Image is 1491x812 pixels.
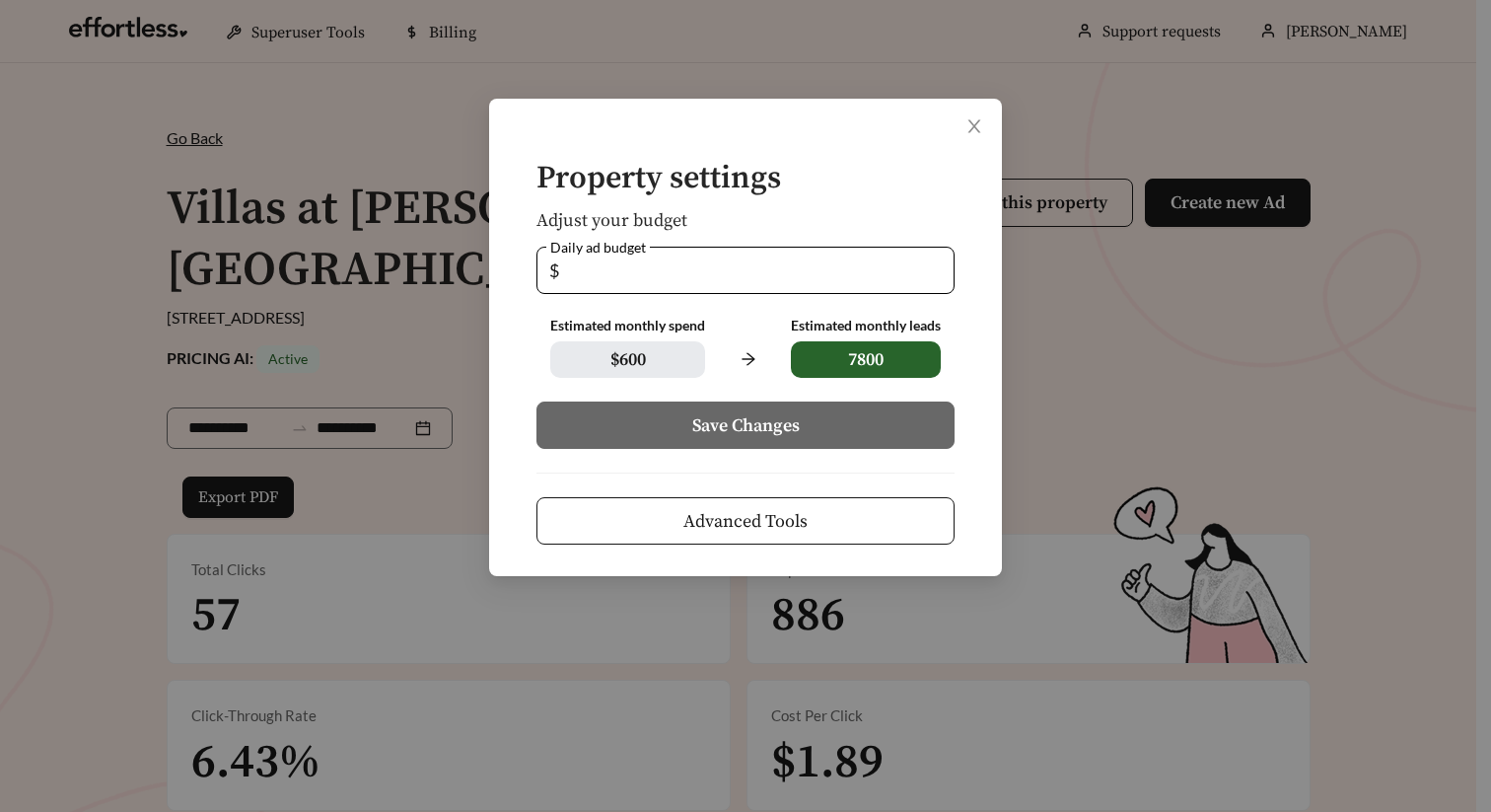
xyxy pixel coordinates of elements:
[536,511,955,530] a: Advanced Tools
[550,318,705,334] div: Estimated monthly spend
[536,497,955,545] button: Advanced Tools
[947,99,1002,154] button: Close
[791,318,941,334] div: Estimated monthly leads
[536,162,955,196] h4: Property settings
[536,402,955,449] button: Save Changes
[550,341,705,378] span: $ 600
[549,248,559,293] span: $
[536,211,955,231] h5: Adjust your budget
[729,340,766,378] span: arrow-right
[683,508,808,535] span: Advanced Tools
[791,341,941,378] span: 7800
[965,117,983,135] span: close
